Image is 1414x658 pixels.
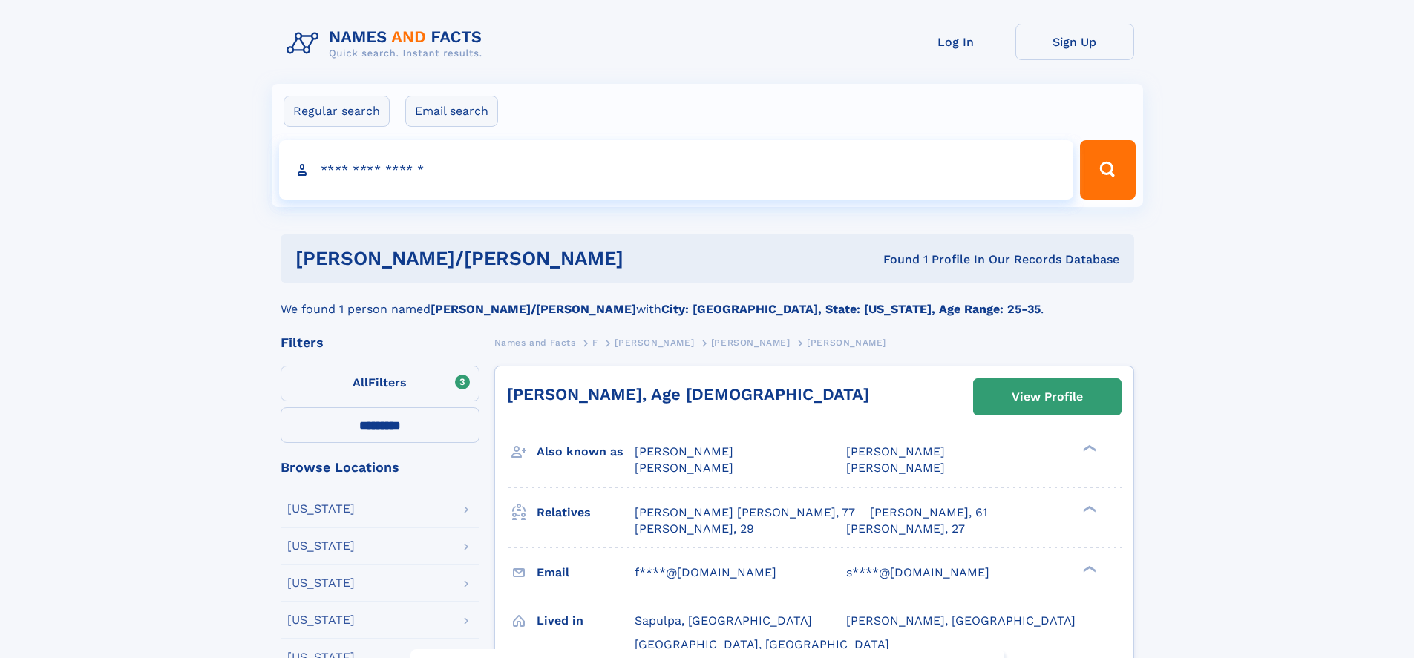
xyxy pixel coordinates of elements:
h3: Also known as [537,439,635,464]
h3: Relatives [537,500,635,525]
span: [PERSON_NAME] [635,461,733,475]
label: Email search [405,96,498,127]
a: [PERSON_NAME] [615,333,694,352]
div: ❯ [1079,564,1097,573]
b: [PERSON_NAME]/[PERSON_NAME] [431,302,636,316]
div: View Profile [1012,380,1083,414]
div: We found 1 person named with . [281,283,1134,318]
span: [PERSON_NAME] [615,338,694,348]
span: [GEOGRAPHIC_DATA], [GEOGRAPHIC_DATA] [635,637,889,651]
span: [PERSON_NAME], [GEOGRAPHIC_DATA] [846,613,1076,628]
div: [US_STATE] [287,614,355,626]
b: City: [GEOGRAPHIC_DATA], State: [US_STATE], Age Range: 25-35 [661,302,1041,316]
div: Browse Locations [281,461,479,474]
a: [PERSON_NAME] [711,333,791,352]
span: [PERSON_NAME] [711,338,791,348]
span: [PERSON_NAME] [846,461,945,475]
a: [PERSON_NAME], Age [DEMOGRAPHIC_DATA] [507,385,869,404]
a: [PERSON_NAME], 29 [635,521,754,537]
span: [PERSON_NAME] [846,444,945,458]
button: Search Button [1080,140,1135,200]
div: ❯ [1079,444,1097,453]
a: Names and Facts [494,333,576,352]
a: Sign Up [1015,24,1134,60]
a: [PERSON_NAME], 27 [846,521,965,537]
div: Found 1 Profile In Our Records Database [753,251,1119,268]
a: [PERSON_NAME] [PERSON_NAME], 77 [635,504,855,521]
a: View Profile [974,379,1121,415]
span: [PERSON_NAME] [635,444,733,458]
img: Logo Names and Facts [281,24,494,64]
h3: Email [537,560,635,585]
h1: [PERSON_NAME]/[PERSON_NAME] [295,249,753,268]
label: Regular search [284,96,390,127]
div: Filters [281,336,479,349]
span: Sapulpa, [GEOGRAPHIC_DATA] [635,613,812,628]
div: ❯ [1079,504,1097,513]
span: [PERSON_NAME] [807,338,886,348]
span: All [353,375,368,389]
div: [US_STATE] [287,503,355,515]
span: F [592,338,598,348]
a: [PERSON_NAME], 61 [870,504,987,521]
div: [US_STATE] [287,540,355,552]
a: Log In [897,24,1015,60]
h3: Lived in [537,608,635,634]
a: F [592,333,598,352]
input: search input [279,140,1074,200]
label: Filters [281,366,479,401]
div: [US_STATE] [287,577,355,589]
